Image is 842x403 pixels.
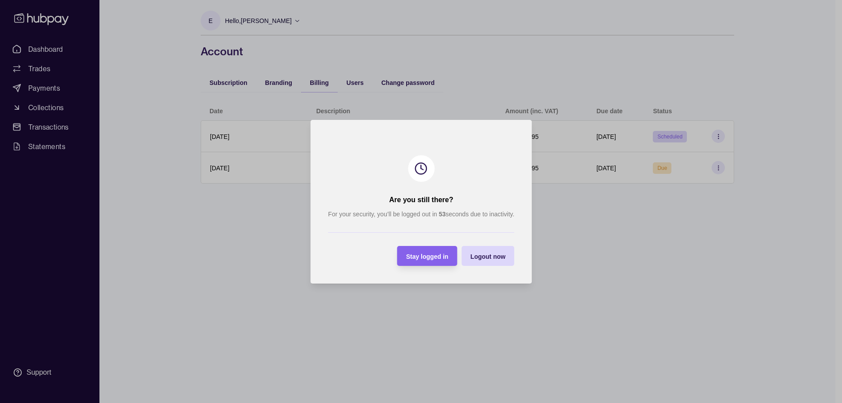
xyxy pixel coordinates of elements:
[470,253,505,260] span: Logout now
[406,253,448,260] span: Stay logged in
[461,246,514,266] button: Logout now
[328,209,514,219] p: For your security, you’ll be logged out in seconds due to inactivity.
[397,246,457,266] button: Stay logged in
[438,211,446,218] strong: 53
[389,195,453,205] h2: Are you still there?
